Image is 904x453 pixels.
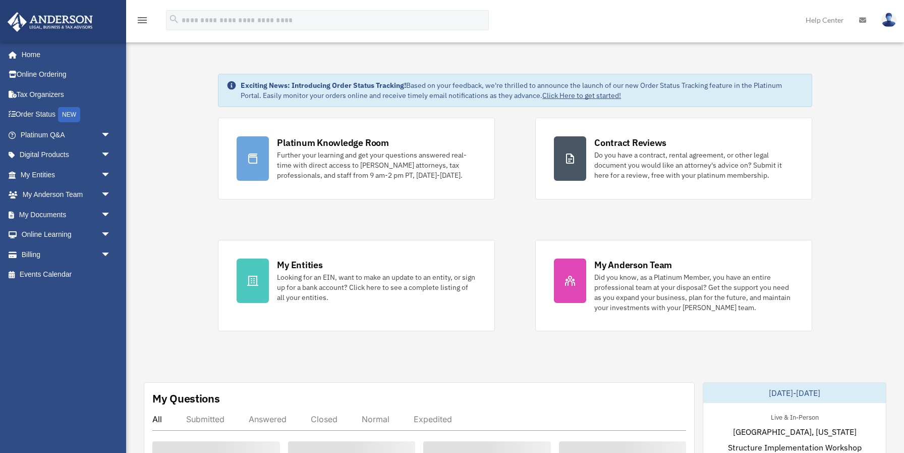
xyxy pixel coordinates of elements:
div: Looking for an EIN, want to make an update to an entity, or sign up for a bank account? Click her... [277,272,476,303]
div: Platinum Knowledge Room [277,136,389,149]
a: Online Ordering [7,65,126,85]
div: Submitted [186,414,224,424]
div: Live & In-Person [763,411,827,422]
a: menu [136,18,148,26]
span: arrow_drop_down [101,125,121,145]
div: Further your learning and get your questions answered real-time with direct access to [PERSON_NAM... [277,150,476,180]
i: menu [136,14,148,26]
div: Answered [249,414,287,424]
div: NEW [58,107,80,122]
div: Normal [362,414,389,424]
div: Did you know, as a Platinum Member, you have an entire professional team at your disposal? Get th... [594,272,794,313]
a: Events Calendar [7,265,126,285]
a: My Anderson Team Did you know, as a Platinum Member, you have an entire professional team at your... [535,240,812,331]
a: Digital Productsarrow_drop_down [7,145,126,165]
img: Anderson Advisors Platinum Portal [5,12,96,32]
a: My Entitiesarrow_drop_down [7,165,126,185]
a: Home [7,44,121,65]
a: My Entities Looking for an EIN, want to make an update to an entity, or sign up for a bank accoun... [218,240,495,331]
span: arrow_drop_down [101,145,121,166]
strong: Exciting News: Introducing Order Status Tracking! [241,81,406,90]
span: arrow_drop_down [101,205,121,225]
div: My Anderson Team [594,259,672,271]
a: Click Here to get started! [542,91,621,100]
a: Platinum Knowledge Room Further your learning and get your questions answered real-time with dire... [218,118,495,199]
div: Closed [311,414,337,424]
div: Contract Reviews [594,136,666,149]
div: [DATE]-[DATE] [703,383,886,403]
div: All [152,414,162,424]
a: Online Learningarrow_drop_down [7,225,126,245]
span: arrow_drop_down [101,165,121,185]
a: My Anderson Teamarrow_drop_down [7,185,126,205]
div: Do you have a contract, rental agreement, or other legal document you would like an attorney's ad... [594,150,794,180]
div: My Questions [152,391,220,406]
div: Based on your feedback, we're thrilled to announce the launch of our new Order Status Tracking fe... [241,80,804,100]
div: My Entities [277,259,322,271]
a: Contract Reviews Do you have a contract, rental agreement, or other legal document you would like... [535,118,812,199]
span: arrow_drop_down [101,225,121,245]
a: Platinum Q&Aarrow_drop_down [7,125,126,145]
span: arrow_drop_down [101,244,121,265]
a: Billingarrow_drop_down [7,244,126,265]
span: arrow_drop_down [101,185,121,206]
a: Tax Organizers [7,84,126,105]
a: My Documentsarrow_drop_down [7,205,126,225]
i: search [168,14,180,25]
a: Order StatusNEW [7,105,126,125]
div: Expedited [414,414,452,424]
span: [GEOGRAPHIC_DATA], [US_STATE] [733,426,857,438]
img: User Pic [881,13,896,27]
